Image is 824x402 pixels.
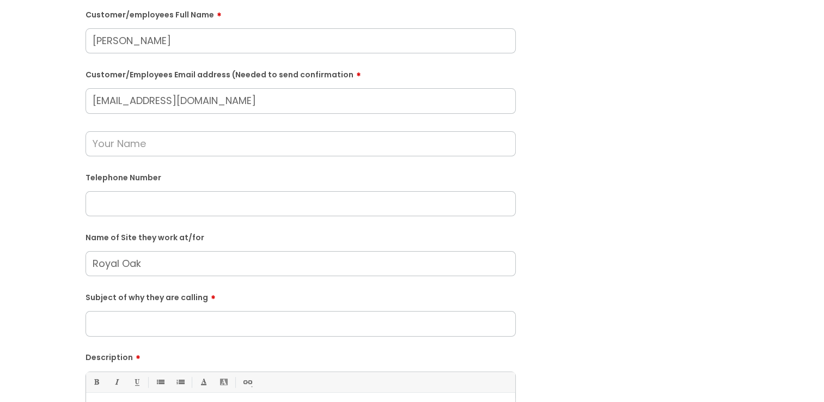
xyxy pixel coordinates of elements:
label: Telephone Number [86,171,516,182]
a: Back Color [217,375,230,389]
label: Customer/employees Full Name [86,7,516,20]
input: Your Name [86,131,516,156]
label: Subject of why they are calling [86,289,516,302]
a: Italic (Ctrl-I) [109,375,123,389]
a: Underline(Ctrl-U) [130,375,143,389]
label: Description [86,349,516,362]
a: Link [240,375,254,389]
a: • Unordered List (Ctrl-Shift-7) [153,375,167,389]
label: Customer/Employees Email address (Needed to send confirmation [86,66,516,80]
a: 1. Ordered List (Ctrl-Shift-8) [173,375,187,389]
label: Name of Site they work at/for [86,231,516,242]
a: Font Color [197,375,210,389]
input: Email [86,88,516,113]
a: Bold (Ctrl-B) [89,375,103,389]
